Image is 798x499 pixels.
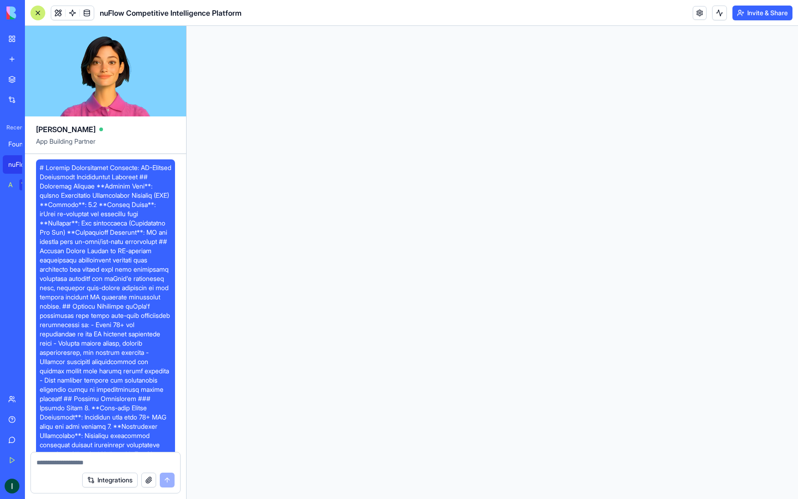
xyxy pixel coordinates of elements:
img: ACg8ocJV2uMIiKnsqtfIFcmlntBBTSD6Na7rqddrW4D6uKzvx_hEKw=s96-c [5,479,19,493]
button: Invite & Share [732,6,792,20]
span: App Building Partner [36,137,175,153]
span: nuFlow Competitive Intelligence Platform [100,7,242,18]
span: Recent [3,124,22,131]
a: Founders' Compass [3,135,40,153]
div: Founders' Compass [8,140,34,149]
a: nuFlow Competitive Intelligence Platform [3,155,40,174]
div: AI Logo Generator [8,180,13,189]
div: nuFlow Competitive Intelligence Platform [8,160,34,169]
a: AI Logo GeneratorTRY [3,176,40,194]
span: [PERSON_NAME] [36,124,96,135]
button: Integrations [82,473,138,487]
div: TRY [19,179,34,190]
img: logo [6,6,64,19]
